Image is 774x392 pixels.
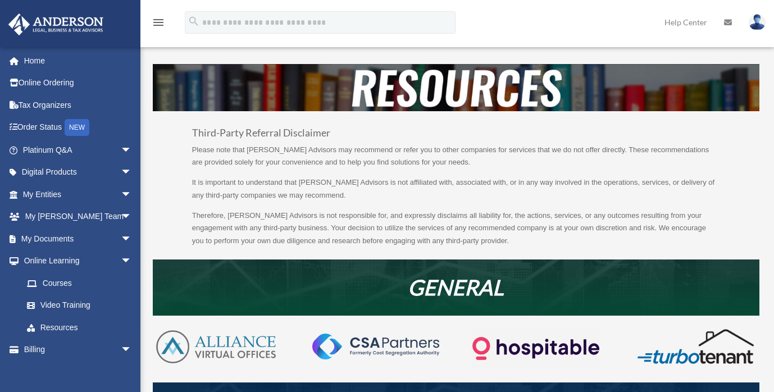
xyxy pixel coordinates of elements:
img: AVO-logo-1-color [153,328,279,366]
img: Logo-transparent-dark [472,328,599,369]
span: arrow_drop_down [121,227,143,250]
a: Video Training [16,294,149,317]
a: Online Ordering [8,72,149,94]
p: It is important to understand that [PERSON_NAME] Advisors is not affiliated with, associated with... [192,176,720,209]
a: Platinum Q&Aarrow_drop_down [8,139,149,161]
img: resources-header [153,64,759,111]
img: Anderson Advisors Platinum Portal [5,13,107,35]
h3: Third-Party Referral Disclaimer [192,128,720,144]
img: User Pic [749,14,766,30]
span: arrow_drop_down [121,183,143,206]
a: My Entitiesarrow_drop_down [8,183,149,206]
p: Please note that [PERSON_NAME] Advisors may recommend or refer you to other companies for service... [192,144,720,177]
span: arrow_drop_down [121,250,143,273]
a: Online Learningarrow_drop_down [8,250,149,272]
i: menu [152,16,165,29]
a: My [PERSON_NAME] Teamarrow_drop_down [8,206,149,228]
a: My Documentsarrow_drop_down [8,227,149,250]
p: Therefore, [PERSON_NAME] Advisors is not responsible for, and expressly disclaims all liability f... [192,209,720,248]
a: Digital Productsarrow_drop_down [8,161,149,184]
a: Courses [16,272,149,294]
span: arrow_drop_down [121,161,143,184]
em: GENERAL [408,274,504,300]
a: Home [8,49,149,72]
a: Tax Organizers [8,94,149,116]
span: arrow_drop_down [121,139,143,162]
a: Billingarrow_drop_down [8,339,149,361]
span: arrow_drop_down [121,206,143,229]
a: menu [152,20,165,29]
i: search [188,15,200,28]
div: NEW [65,119,89,136]
img: CSA-partners-Formerly-Cost-Segregation-Authority [312,334,439,359]
span: arrow_drop_down [121,339,143,362]
a: Resources [16,316,143,339]
img: turbotenant [632,328,759,365]
a: Order StatusNEW [8,116,149,139]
